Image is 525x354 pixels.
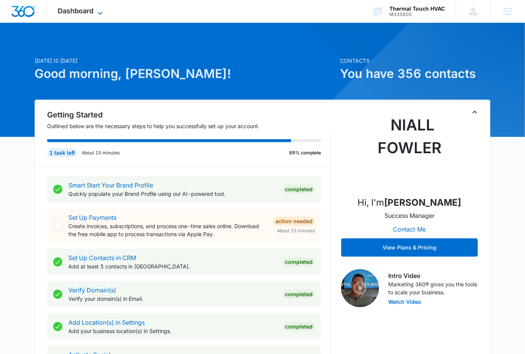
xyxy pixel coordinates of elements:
[68,214,117,221] a: Set Up Payments
[341,269,379,307] img: Intro Video
[68,181,153,189] a: Smart Start Your Brand Profile
[388,299,421,305] button: Watch Video
[68,319,145,326] a: Add Location(s) in Settings
[68,222,267,238] p: Create invoices, subscriptions, and process one-time sales online. Download the free mobile app t...
[283,290,315,299] div: Completed
[372,114,448,190] img: Niall Fowler
[283,322,315,331] div: Completed
[340,57,490,65] p: Contacts
[470,108,479,117] button: Toggle Collapse
[283,185,315,194] div: Completed
[388,280,478,296] p: Marketing 360® gives you the tools to scale your business.
[68,254,136,262] a: Set Up Contacts in CRM
[35,57,335,65] p: [DATE] is [DATE]
[384,197,462,208] strong: [PERSON_NAME]
[389,12,445,17] div: account id
[68,190,277,198] p: Quickly populate your Brand Profile using our AI-powered tool.
[386,220,434,238] button: Contact Me
[389,6,445,12] div: account name
[47,122,330,130] p: Outlined below are the necessary steps to help you successfully set up your account.
[82,149,120,156] p: About 15 minutes
[283,257,315,267] div: Completed
[273,217,315,226] div: Action Needed
[68,262,277,270] p: Add at least 5 contacts in [GEOGRAPHIC_DATA].
[341,238,478,257] button: View Plans & Pricing
[47,109,330,121] h2: Getting Started
[68,295,277,303] p: Verify your domain(s) in Email.
[358,196,462,210] p: Hi, I'm
[68,327,277,335] p: Add your business location(s) in Settings.
[58,7,94,15] span: Dashboard
[384,211,435,220] p: Success Manager
[47,148,77,157] div: 1 task left
[68,286,116,294] a: Verify Domain(s)
[388,271,478,280] h3: Intro Video
[340,65,490,83] h1: You have 356 contacts
[289,149,321,156] p: 89% complete
[277,227,315,234] span: About 15 minutes
[35,65,335,83] h1: Good morning, [PERSON_NAME]!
